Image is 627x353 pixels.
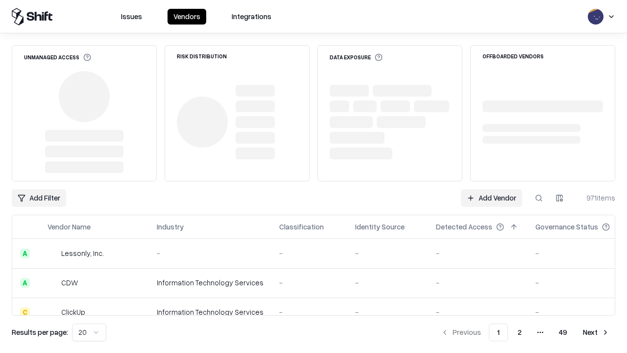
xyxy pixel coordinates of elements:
[577,324,615,341] button: Next
[576,193,615,203] div: 971 items
[436,277,520,288] div: -
[489,324,508,341] button: 1
[436,222,492,232] div: Detected Access
[482,53,544,59] div: Offboarded Vendors
[61,248,104,258] div: Lessonly, Inc.
[48,278,57,288] img: CDW
[436,248,520,258] div: -
[157,222,184,232] div: Industry
[535,307,626,317] div: -
[279,277,339,288] div: -
[535,248,626,258] div: -
[168,9,206,25] button: Vendors
[61,307,85,317] div: ClickUp
[330,53,383,61] div: Data Exposure
[436,307,520,317] div: -
[20,307,30,317] div: C
[551,324,575,341] button: 49
[510,324,530,341] button: 2
[115,9,148,25] button: Issues
[48,222,91,232] div: Vendor Name
[177,53,227,59] div: Risk Distribution
[355,277,420,288] div: -
[535,222,598,232] div: Governance Status
[48,249,57,258] img: Lessonly, Inc.
[157,277,264,288] div: Information Technology Services
[461,189,522,207] a: Add Vendor
[435,324,615,341] nav: pagination
[279,307,339,317] div: -
[535,277,626,288] div: -
[157,307,264,317] div: Information Technology Services
[12,189,66,207] button: Add Filter
[48,307,57,317] img: ClickUp
[20,249,30,258] div: A
[157,248,264,258] div: -
[24,53,91,61] div: Unmanaged Access
[355,248,420,258] div: -
[279,248,339,258] div: -
[355,222,405,232] div: Identity Source
[279,222,324,232] div: Classification
[20,278,30,288] div: A
[355,307,420,317] div: -
[12,327,68,337] p: Results per page:
[226,9,277,25] button: Integrations
[61,277,78,288] div: CDW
